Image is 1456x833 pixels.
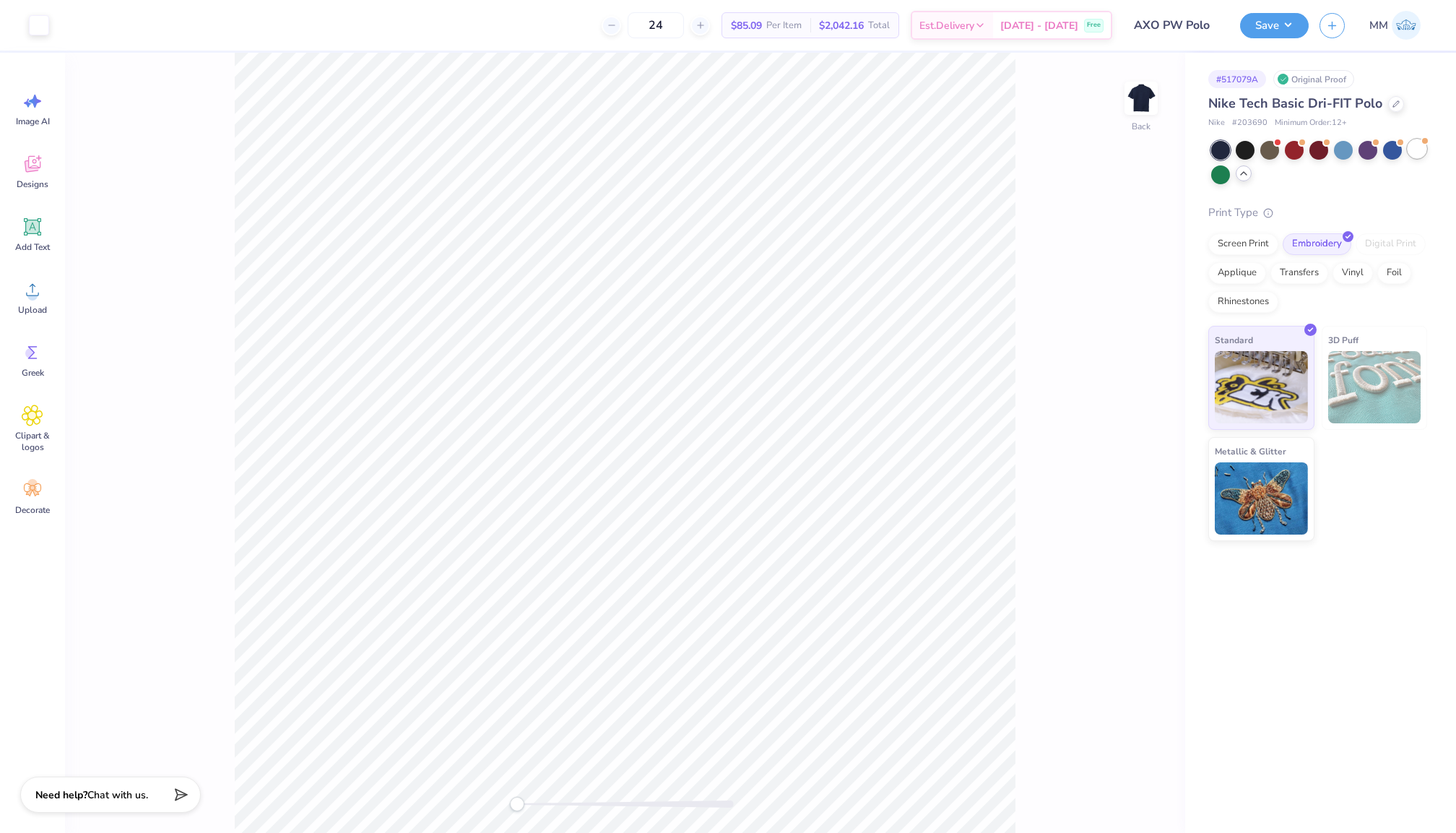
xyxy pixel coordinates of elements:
[1208,291,1278,313] div: Rhinestones
[1273,70,1354,88] div: Original Proof
[1208,262,1266,284] div: Applique
[1208,117,1225,129] span: Nike
[1392,11,1421,40] img: Meghan Macdonald
[1215,332,1253,348] span: Standard
[1127,84,1156,113] img: Back
[1208,233,1278,255] div: Screen Print
[1377,262,1411,284] div: Foil
[731,18,762,33] span: $85.09
[1369,17,1388,34] span: MM
[1123,11,1229,40] input: Untitled Design
[819,18,864,33] span: $2,042.16
[766,18,802,33] span: Per Item
[1328,351,1421,423] img: 3D Puff
[15,504,50,516] span: Decorate
[1215,462,1308,535] img: Metallic & Glitter
[1356,233,1426,255] div: Digital Print
[22,367,44,379] span: Greek
[1000,18,1078,33] span: [DATE] - [DATE]
[16,116,50,127] span: Image AI
[510,797,524,811] div: Accessibility label
[628,12,684,38] input: – –
[868,18,890,33] span: Total
[1275,117,1347,129] span: Minimum Order: 12 +
[1208,95,1382,112] span: Nike Tech Basic Dri-FIT Polo
[17,178,48,190] span: Designs
[1332,262,1373,284] div: Vinyl
[87,788,148,802] span: Chat with us.
[1208,204,1427,221] div: Print Type
[1132,120,1150,133] div: Back
[18,304,47,316] span: Upload
[9,430,56,453] span: Clipart & logos
[1215,351,1308,423] img: Standard
[35,788,87,802] strong: Need help?
[919,18,974,33] span: Est. Delivery
[15,241,50,253] span: Add Text
[1328,332,1358,348] span: 3D Puff
[1087,20,1101,30] span: Free
[1283,233,1351,255] div: Embroidery
[1270,262,1328,284] div: Transfers
[1208,70,1266,88] div: # 517079A
[1232,117,1267,129] span: # 203690
[1215,444,1286,459] span: Metallic & Glitter
[1240,13,1309,38] button: Save
[1363,11,1427,40] a: MM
